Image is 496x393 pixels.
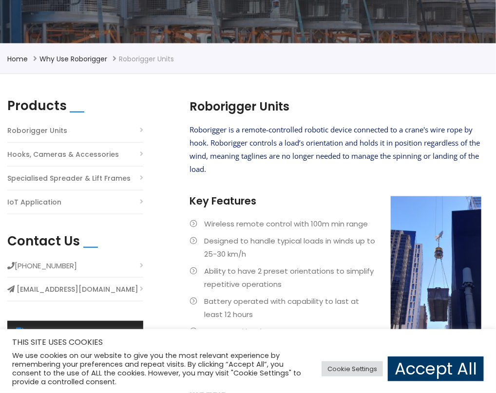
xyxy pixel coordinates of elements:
h2: Products [7,98,67,113]
li: [PHONE_NUMBER] [7,259,143,278]
h3: Key Features [190,194,481,208]
li: Designed to handle typical loads in winds up to 25-30 km/h [190,234,481,261]
a: Home [7,54,28,64]
h5: THIS SITE USES COOKIES [12,336,484,349]
h2: Contact Us [7,234,80,249]
a: Cookie Settings [322,361,383,376]
li: Integrated load management [190,325,481,338]
a: Hooks, Cameras & Accessories [7,148,119,161]
a: Roborigger Units [7,124,67,137]
h2: Roborigger Units [190,98,481,115]
a: [EMAIL_ADDRESS][DOMAIN_NAME] [17,283,138,296]
li: Wireless remote control with 100m min range [190,217,481,230]
li: Roborigger Units [119,53,174,65]
a: Accept All [388,356,484,381]
a: Specialised Spreader & Lift Frames [7,172,131,185]
li: Battery operated with capability to last at least 12 hours [190,295,481,321]
span: Roborigger is a remote-controlled robotic device connected to a crane's wire rope by hook. Robori... [190,125,480,174]
a: Why use Roborigger [39,54,107,64]
a: Brochure PDF [36,328,94,340]
li: Ability to have 2 preset orientations to simplify repetitive operations [190,264,481,291]
div: We use cookies on our website to give you the most relevant experience by remembering your prefer... [12,351,312,386]
a: IoT Application [7,196,61,209]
